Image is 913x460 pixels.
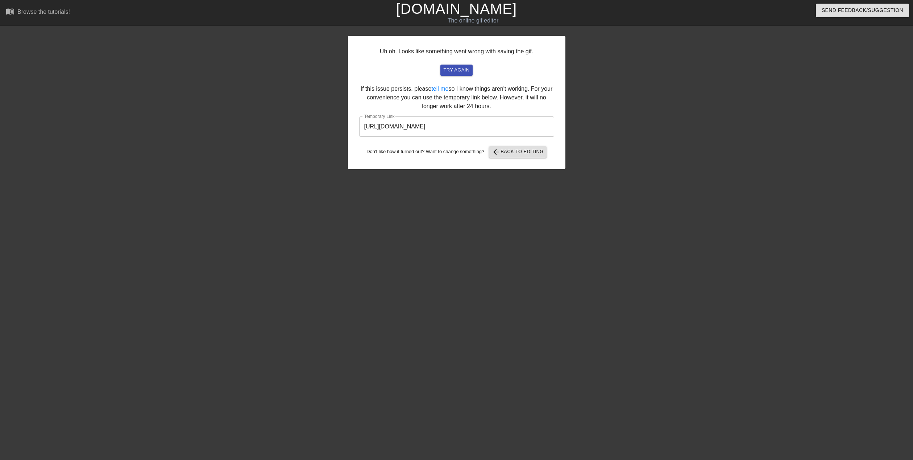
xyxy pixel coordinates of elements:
a: Browse the tutorials! [6,7,70,18]
button: try again [440,65,472,76]
span: menu_book [6,7,14,16]
span: Back to Editing [492,148,544,156]
span: try again [443,66,469,74]
a: [DOMAIN_NAME] [396,1,517,17]
button: Send Feedback/Suggestion [816,4,909,17]
span: Send Feedback/Suggestion [822,6,903,15]
div: Don't like how it turned out? Want to change something? [359,146,554,158]
input: bare [359,116,554,137]
span: arrow_back [492,148,501,156]
div: Browse the tutorials! [17,9,70,15]
div: Uh oh. Looks like something went wrong with saving the gif. If this issue persists, please so I k... [348,36,565,169]
a: tell me [431,86,448,92]
div: The online gif editor [308,16,638,25]
button: Back to Editing [489,146,547,158]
